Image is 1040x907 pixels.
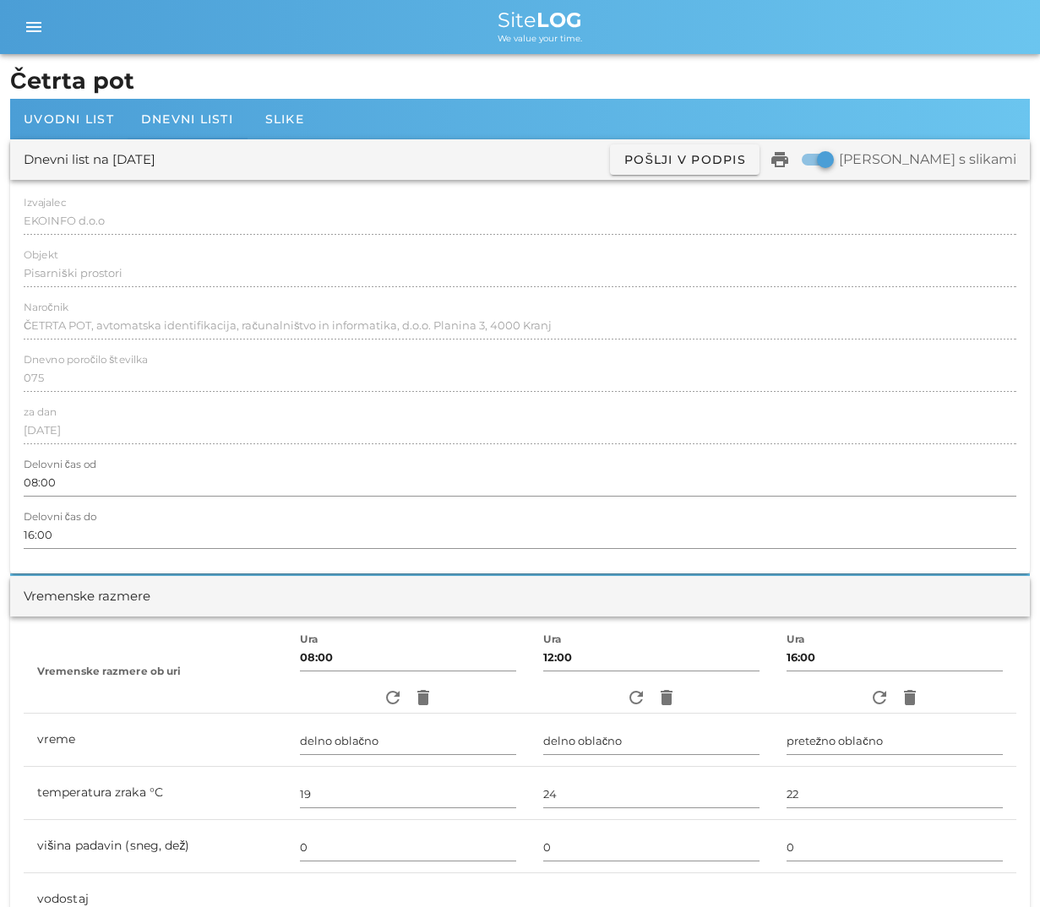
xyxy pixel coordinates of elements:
label: Delovni čas od [24,459,96,471]
label: Naročnik [24,301,68,314]
td: višina padavin (sneg, dež) [24,820,286,873]
label: [PERSON_NAME] s slikami [839,151,1016,168]
i: delete [900,687,920,708]
label: Objekt [24,249,58,262]
span: We value your time. [498,33,582,44]
span: Site [498,8,582,32]
span: Dnevni listi [141,111,233,127]
i: refresh [869,687,890,708]
label: Ura [543,633,562,646]
i: menu [24,17,44,37]
th: Vremenske razmere ob uri [24,630,286,714]
label: Izvajalec [24,197,66,209]
i: delete [656,687,677,708]
label: Dnevno poročilo številka [24,354,148,367]
td: temperatura zraka °C [24,767,286,820]
span: Uvodni list [24,111,114,127]
div: Pripomoček za klepet [798,725,1040,907]
i: print [770,149,790,170]
i: refresh [626,687,646,708]
td: vreme [24,714,286,767]
iframe: Chat Widget [798,725,1040,907]
div: Dnevni list na [DATE] [24,150,155,170]
i: delete [413,687,433,708]
label: Ura [787,633,805,646]
span: Slike [265,111,304,127]
label: Delovni čas do [24,511,96,524]
span: Pošlji v podpis [623,152,746,167]
b: LOG [536,8,582,32]
h1: Četrta pot [10,64,1030,99]
div: Vremenske razmere [24,587,150,606]
label: za dan [24,406,57,419]
button: Pošlji v podpis [610,144,760,175]
i: refresh [383,687,403,708]
label: Ura [300,633,319,646]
